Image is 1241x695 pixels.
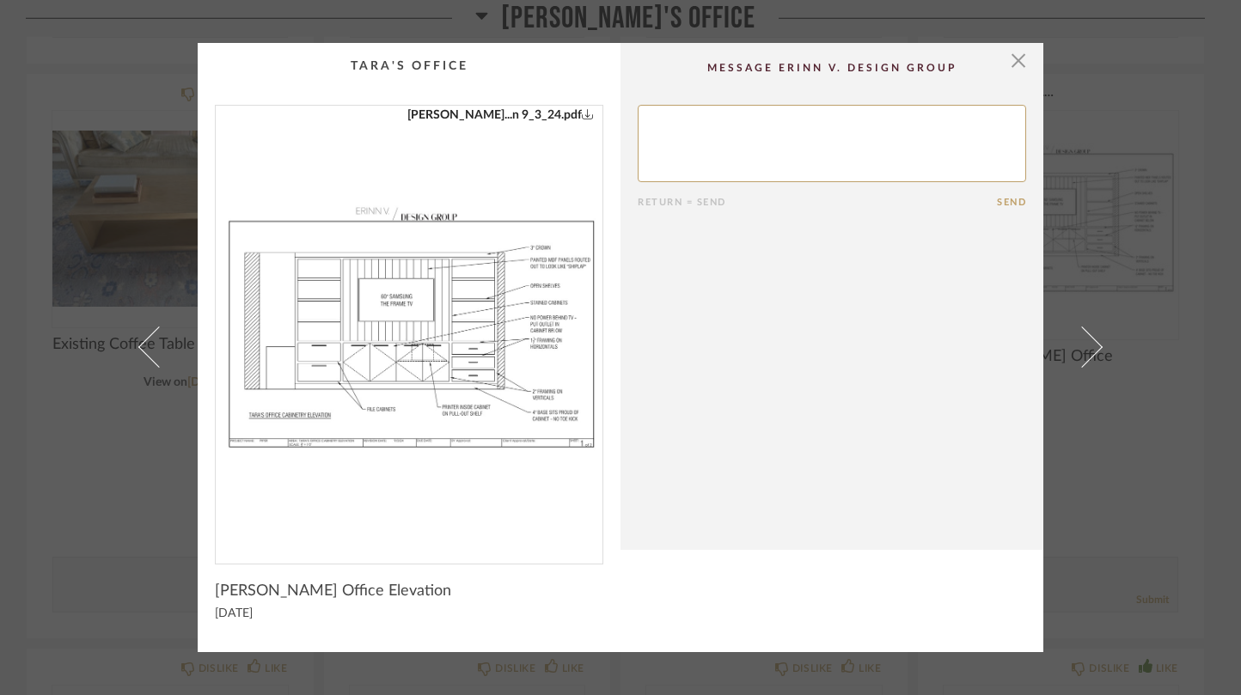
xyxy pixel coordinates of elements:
div: [DATE] [215,607,603,621]
button: Send [997,197,1026,208]
a: [PERSON_NAME]...n 9_3_24.pdf [407,106,594,125]
span: [PERSON_NAME] Office Elevation [215,582,451,601]
div: Return = Send [638,197,997,208]
img: 5ff57928-e3bc-4f68-a1d7-f4d3e0a418e0_1000x1000.jpg [216,106,602,550]
div: 0 [216,106,602,550]
button: Close [1001,43,1036,77]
